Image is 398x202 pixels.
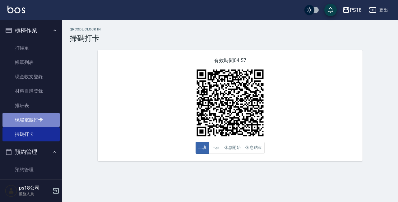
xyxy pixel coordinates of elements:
button: 休息開始 [222,142,243,154]
p: 服務人員 [19,191,51,197]
h5: ps18公司 [19,185,51,191]
h3: 掃碼打卡 [70,34,391,43]
h2: QRcode Clock In [70,27,391,31]
button: 上班 [196,142,209,154]
img: Logo [7,6,25,13]
div: 有效時間 04:57 [98,50,363,161]
a: 預約管理 [2,163,60,177]
button: 預約管理 [2,144,60,160]
a: 帳單列表 [2,55,60,70]
a: 打帳單 [2,41,60,55]
button: PS18 [340,4,364,16]
a: 材料自購登錄 [2,84,60,98]
button: 櫃檯作業 [2,22,60,39]
a: 掃碼打卡 [2,127,60,141]
img: Person [5,185,17,197]
button: 登出 [367,4,391,16]
a: 現金收支登錄 [2,70,60,84]
button: 休息結束 [243,142,265,154]
a: 單日預約紀錄 [2,177,60,191]
button: save [324,4,337,16]
button: 下班 [209,142,222,154]
a: 現場電腦打卡 [2,113,60,127]
div: PS18 [350,6,362,14]
a: 排班表 [2,99,60,113]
